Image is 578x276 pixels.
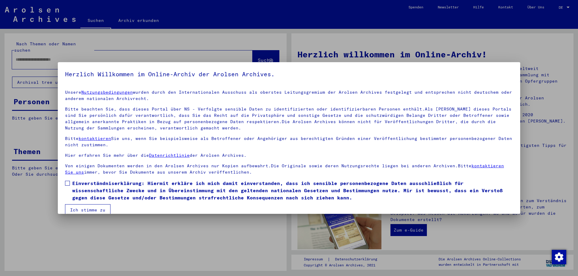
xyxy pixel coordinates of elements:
[79,136,111,141] a: kontaktieren
[65,163,513,175] p: Von einigen Dokumenten werden in den Arolsen Archives nur Kopien aufbewahrt.Die Originale sowie d...
[65,69,513,79] h5: Herzlich Willkommen im Online-Archiv der Arolsen Archives.
[552,250,566,264] img: Zustimmung ändern
[65,163,504,175] a: kontaktieren Sie uns
[65,204,110,216] button: Ich stimme zu
[81,89,133,95] a: Nutzungsbedingungen
[65,152,513,159] p: Hier erfahren Sie mehr über die der Arolsen Archives.
[65,135,513,148] p: Bitte Sie uns, wenn Sie beispielsweise als Betroffener oder Angehöriger aus berechtigten Gründen ...
[72,180,513,201] span: Einverständniserklärung: Hiermit erkläre ich mich damit einverstanden, dass ich sensible personen...
[65,106,513,131] p: Bitte beachten Sie, dass dieses Portal über NS - Verfolgte sensible Daten zu identifizierten oder...
[149,153,190,158] a: Datenrichtlinie
[65,89,513,102] p: Unsere wurden durch den Internationalen Ausschuss als oberstes Leitungsgremium der Arolsen Archiv...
